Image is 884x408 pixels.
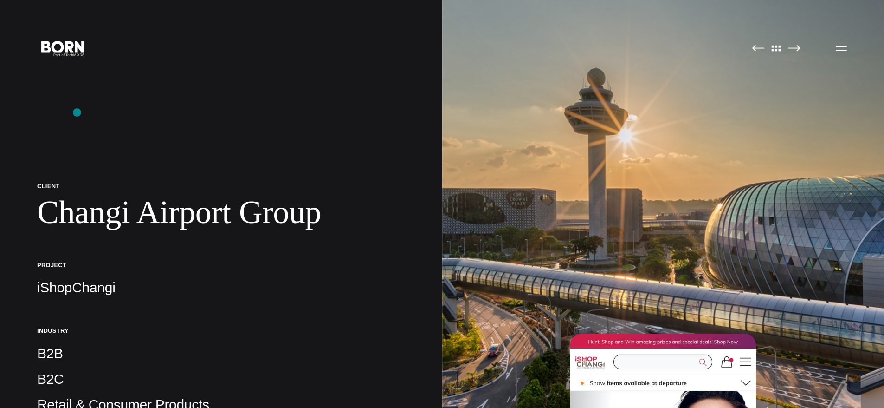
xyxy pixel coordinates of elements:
img: All Pages [767,45,786,52]
p: B2C [37,370,405,388]
h1: Changi Airport Group [37,193,405,231]
p: iShopChangi [37,278,405,297]
h5: Project [37,261,405,269]
p: B2B [37,344,405,363]
img: Previous Page [752,45,764,52]
button: Open [830,38,852,58]
h5: Industry [37,327,405,335]
img: Next Page [788,45,800,52]
p: Client [37,182,405,190]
